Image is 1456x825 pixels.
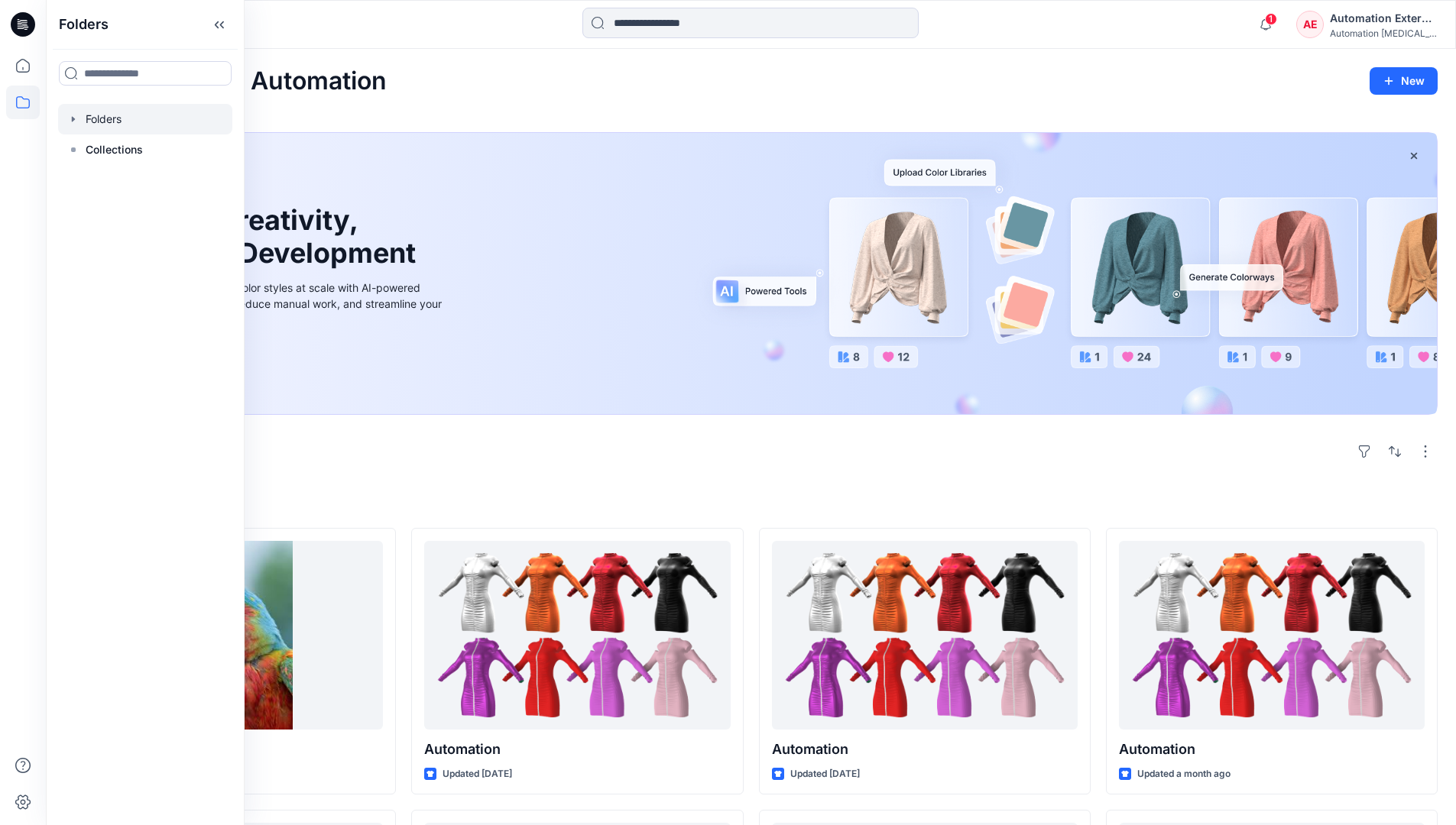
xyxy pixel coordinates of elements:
[1330,9,1437,27] div: Automation External
[102,204,423,270] h1: Unleash Creativity, Speed Up Development
[64,494,1438,513] h4: Styles
[1119,541,1425,730] a: Automation
[1370,67,1438,95] button: New
[1265,13,1277,25] span: 1
[443,766,512,782] p: Updated [DATE]
[102,280,446,328] div: Explore ideas faster and recolor styles at scale with AI-powered tools that boost creativity, red...
[1119,739,1425,760] p: Automation
[1296,11,1324,38] div: AE
[102,346,446,377] a: Discover more
[772,739,1078,760] p: Automation
[86,141,143,159] p: Collections
[1137,766,1231,782] p: Updated a month ago
[790,766,860,782] p: Updated [DATE]
[772,541,1078,730] a: Automation
[424,739,730,760] p: Automation
[1330,27,1437,39] div: Automation [MEDICAL_DATA]...
[424,541,730,730] a: Automation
